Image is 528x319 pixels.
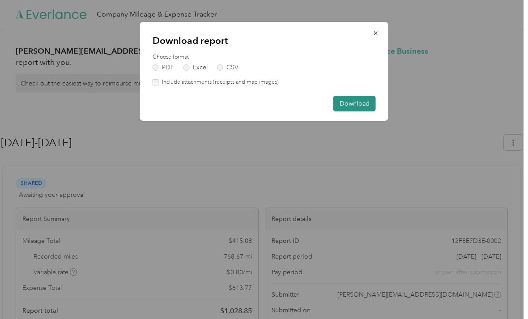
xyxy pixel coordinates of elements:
[183,64,208,71] label: Excel
[333,96,376,111] button: Download
[153,34,376,47] p: Download report
[217,64,238,71] label: CSV
[159,78,279,86] label: Include attachments (receipts and map images)
[153,64,174,71] label: PDF
[153,53,376,61] label: Choose format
